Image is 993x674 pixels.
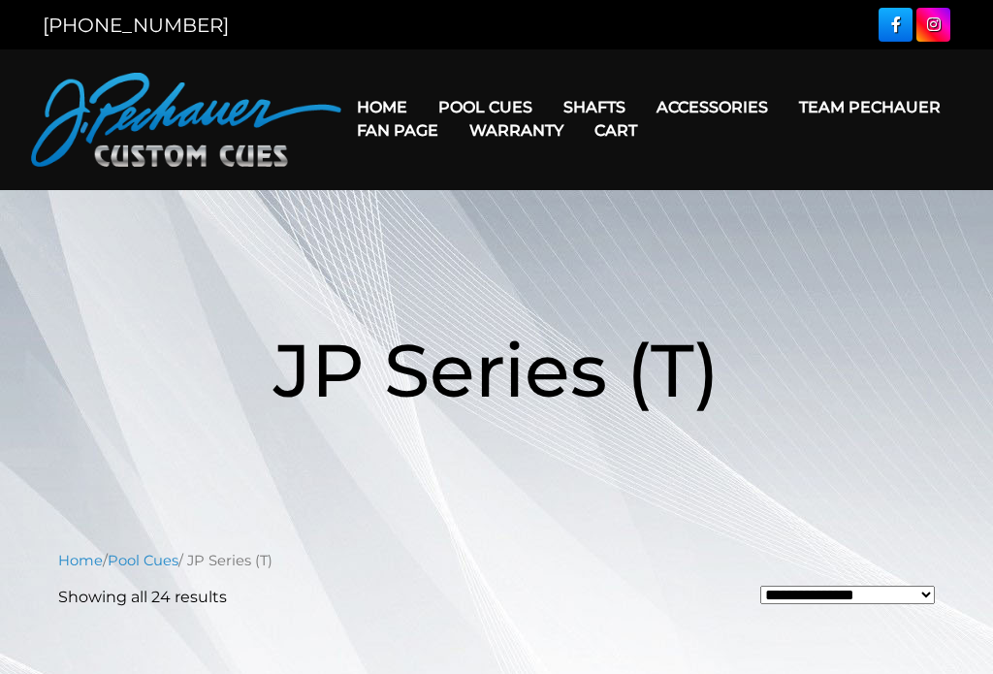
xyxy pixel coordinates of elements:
p: Showing all 24 results [58,586,227,609]
a: Warranty [454,106,579,155]
a: Team Pechauer [784,82,956,132]
img: Pechauer Custom Cues [31,73,341,167]
a: Accessories [641,82,784,132]
a: Home [58,552,103,569]
a: Fan Page [341,106,454,155]
a: Pool Cues [108,552,178,569]
a: Shafts [548,82,641,132]
span: JP Series (T) [273,325,720,415]
a: Pool Cues [423,82,548,132]
a: Cart [579,106,653,155]
a: [PHONE_NUMBER] [43,14,229,37]
a: Home [341,82,423,132]
nav: Breadcrumb [58,550,935,571]
select: Shop order [760,586,935,604]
